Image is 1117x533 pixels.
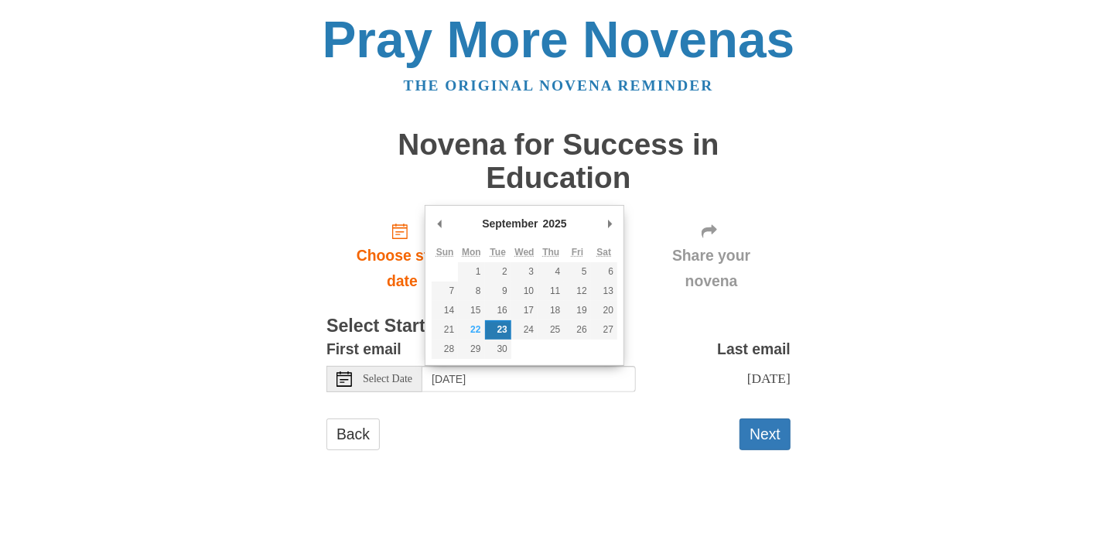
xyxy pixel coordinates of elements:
button: 6 [591,262,617,282]
button: 24 [511,320,538,340]
abbr: Saturday [597,247,612,258]
button: 21 [432,320,458,340]
button: 30 [485,340,511,359]
h3: Select Start Date [326,316,791,337]
button: Next Month [602,212,617,235]
span: Choose start date [342,243,463,294]
a: The original novena reminder [404,77,714,94]
div: September [480,212,540,235]
button: 25 [538,320,564,340]
abbr: Friday [572,247,583,258]
a: Back [326,419,380,450]
span: Share your novena [647,243,775,294]
button: 15 [458,301,484,320]
button: Next [740,419,791,450]
abbr: Tuesday [490,247,506,258]
span: [DATE] [747,371,791,386]
button: 13 [591,282,617,301]
div: 2025 [541,212,569,235]
label: Last email [717,337,791,362]
button: 27 [591,320,617,340]
button: 7 [432,282,458,301]
button: 4 [538,262,564,282]
button: 11 [538,282,564,301]
button: 12 [564,282,590,301]
span: Select Date [363,374,412,384]
abbr: Sunday [436,247,454,258]
button: 3 [511,262,538,282]
button: 8 [458,282,484,301]
button: 10 [511,282,538,301]
div: Click "Next" to confirm your start date first. [632,210,791,302]
button: Previous Month [432,212,447,235]
abbr: Wednesday [514,247,534,258]
abbr: Monday [462,247,481,258]
abbr: Thursday [542,247,559,258]
label: First email [326,337,401,362]
button: 28 [432,340,458,359]
button: 1 [458,262,484,282]
a: Choose start date [326,210,478,302]
button: 16 [485,301,511,320]
a: Pray More Novenas [323,11,795,68]
button: 23 [485,320,511,340]
button: 22 [458,320,484,340]
button: 20 [591,301,617,320]
button: 14 [432,301,458,320]
button: 18 [538,301,564,320]
button: 2 [485,262,511,282]
h1: Novena for Success in Education [326,128,791,194]
button: 5 [564,262,590,282]
button: 29 [458,340,484,359]
button: 9 [485,282,511,301]
input: Use the arrow keys to pick a date [422,366,636,392]
button: 17 [511,301,538,320]
button: 26 [564,320,590,340]
button: 19 [564,301,590,320]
